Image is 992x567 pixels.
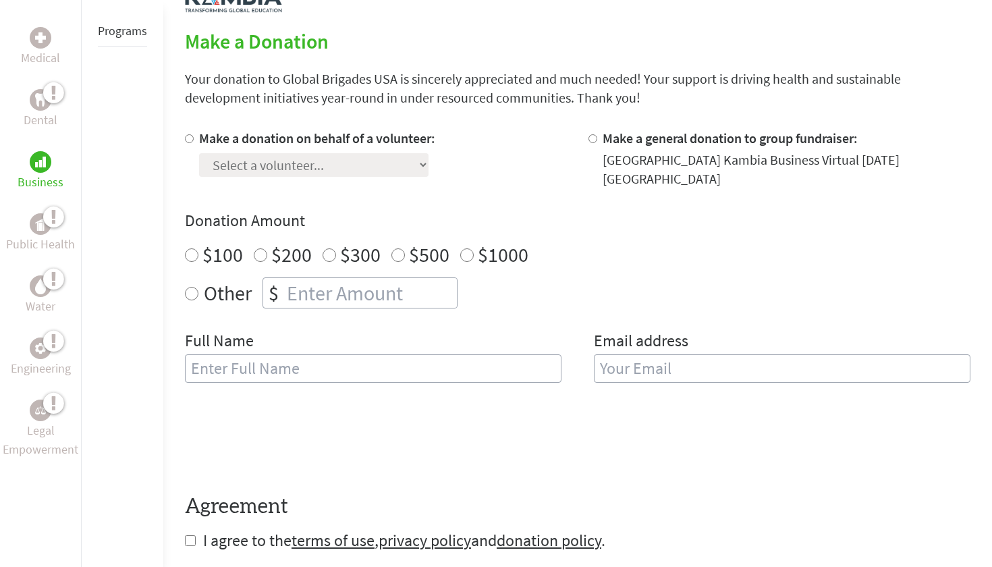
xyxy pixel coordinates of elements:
[271,242,312,267] label: $200
[185,330,254,354] label: Full Name
[21,27,60,67] a: MedicalMedical
[185,70,970,107] p: Your donation to Global Brigades USA is sincerely appreciated and much needed! Your support is dr...
[497,530,601,551] a: donation policy
[35,343,46,354] img: Engineering
[185,415,390,468] iframe: reCAPTCHA
[35,217,46,231] img: Public Health
[35,406,46,414] img: Legal Empowerment
[202,242,243,267] label: $100
[204,277,252,308] label: Other
[26,275,55,316] a: WaterWater
[18,173,63,192] p: Business
[594,354,970,383] input: Your Email
[30,27,51,49] div: Medical
[292,530,375,551] a: terms of use
[35,278,46,294] img: Water
[11,359,71,378] p: Engineering
[603,130,858,146] label: Make a general donation to group fundraiser:
[379,530,471,551] a: privacy policy
[185,495,970,519] h4: Agreement
[340,242,381,267] label: $300
[3,421,78,459] p: Legal Empowerment
[24,89,57,130] a: DentalDental
[603,151,970,188] div: [GEOGRAPHIC_DATA] Kambia Business Virtual [DATE] [GEOGRAPHIC_DATA]
[6,213,75,254] a: Public HealthPublic Health
[30,400,51,421] div: Legal Empowerment
[11,337,71,378] a: EngineeringEngineering
[185,354,561,383] input: Enter Full Name
[284,278,457,308] input: Enter Amount
[18,151,63,192] a: BusinessBusiness
[199,130,435,146] label: Make a donation on behalf of a volunteer:
[98,16,147,47] li: Programs
[24,111,57,130] p: Dental
[30,151,51,173] div: Business
[594,330,688,354] label: Email address
[30,89,51,111] div: Dental
[478,242,528,267] label: $1000
[35,32,46,43] img: Medical
[203,530,605,551] span: I agree to the , and .
[30,337,51,359] div: Engineering
[185,210,970,232] h4: Donation Amount
[35,157,46,167] img: Business
[30,213,51,235] div: Public Health
[98,23,147,38] a: Programs
[21,49,60,67] p: Medical
[3,400,78,459] a: Legal EmpowermentLegal Empowerment
[6,235,75,254] p: Public Health
[30,275,51,297] div: Water
[185,29,970,53] h2: Make a Donation
[35,93,46,106] img: Dental
[26,297,55,316] p: Water
[263,278,284,308] div: $
[409,242,449,267] label: $500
